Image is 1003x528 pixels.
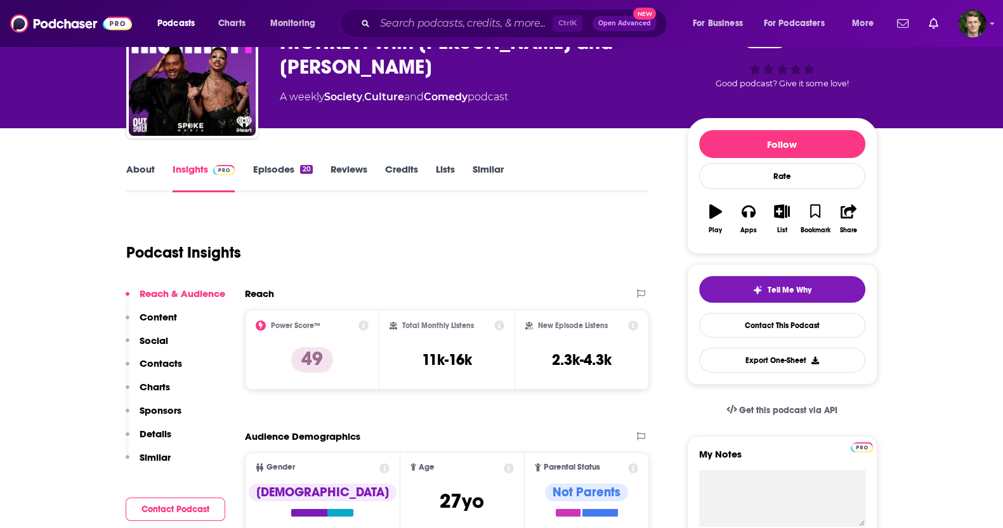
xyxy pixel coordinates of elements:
[245,430,360,442] h2: Audience Demographics
[385,163,418,192] a: Credits
[261,13,332,34] button: open menu
[699,196,732,242] button: Play
[419,463,435,472] span: Age
[593,16,657,31] button: Open AdvancedNew
[291,347,333,373] p: 49
[140,311,177,323] p: Content
[126,357,182,381] button: Contacts
[126,451,171,475] button: Similar
[245,287,274,300] h2: Reach
[799,196,832,242] button: Bookmark
[553,15,582,32] span: Ctrl K
[538,321,608,330] h2: New Episode Listens
[148,13,211,34] button: open menu
[213,165,235,175] img: Podchaser Pro
[752,285,763,295] img: tell me why sparkle
[126,428,171,451] button: Details
[280,89,508,105] div: A weekly podcast
[693,15,743,32] span: For Business
[768,285,811,295] span: Tell Me Why
[851,440,873,452] a: Pro website
[173,163,235,192] a: InsightsPodchaser Pro
[126,498,225,521] button: Contact Podcast
[699,130,865,158] button: Follow
[271,321,320,330] h2: Power Score™
[140,334,168,346] p: Social
[716,395,848,426] a: Get this podcast via API
[740,227,757,234] div: Apps
[140,381,170,393] p: Charts
[699,348,865,373] button: Export One-Sheet
[436,163,455,192] a: Lists
[249,484,397,501] div: [DEMOGRAPHIC_DATA]
[684,13,759,34] button: open menu
[800,227,830,234] div: Bookmark
[140,428,171,440] p: Details
[892,13,914,34] a: Show notifications dropdown
[140,404,181,416] p: Sponsors
[732,196,765,242] button: Apps
[266,463,295,472] span: Gender
[126,287,225,311] button: Reach & Audience
[157,15,195,32] span: Podcasts
[739,405,837,416] span: Get this podcast via API
[764,15,825,32] span: For Podcasters
[402,321,474,330] h2: Total Monthly Listens
[552,350,612,369] h3: 2.3k-4.3k
[545,484,628,501] div: Not Parents
[699,276,865,303] button: tell me why sparkleTell Me Why
[140,357,182,369] p: Contacts
[832,196,865,242] button: Share
[633,8,656,20] span: New
[352,9,679,38] div: Search podcasts, credits, & more...
[362,91,364,103] span: ,
[852,15,874,32] span: More
[252,163,312,192] a: Episodes20
[716,79,849,88] span: Good podcast? Give it some love!
[126,381,170,404] button: Charts
[699,313,865,338] a: Contact This Podcast
[422,350,472,369] h3: 11k-16k
[140,451,171,463] p: Similar
[777,227,787,234] div: List
[300,165,312,174] div: 20
[404,91,424,103] span: and
[375,13,553,34] input: Search podcasts, credits, & more...
[699,448,865,470] label: My Notes
[218,15,246,32] span: Charts
[473,163,504,192] a: Similar
[959,10,987,37] span: Logged in as drew.kilman
[129,9,256,136] img: HIGHKEY! With Yvie Oddly and Ryan Mitchell
[10,11,132,36] img: Podchaser - Follow, Share and Rate Podcasts
[324,91,362,103] a: Society
[959,10,987,37] img: User Profile
[840,227,857,234] div: Share
[126,404,181,428] button: Sponsors
[851,442,873,452] img: Podchaser Pro
[709,227,722,234] div: Play
[959,10,987,37] button: Show profile menu
[126,163,155,192] a: About
[331,163,367,192] a: Reviews
[756,13,843,34] button: open menu
[440,489,484,513] span: 27 yo
[843,13,889,34] button: open menu
[126,334,168,358] button: Social
[598,20,651,27] span: Open Advanced
[687,18,877,96] div: 49Good podcast? Give it some love!
[544,463,600,472] span: Parental Status
[924,13,943,34] a: Show notifications dropdown
[126,243,241,262] h1: Podcast Insights
[424,91,468,103] a: Comedy
[765,196,798,242] button: List
[140,287,225,300] p: Reach & Audience
[270,15,315,32] span: Monitoring
[364,91,404,103] a: Culture
[126,311,177,334] button: Content
[210,13,253,34] a: Charts
[699,163,865,189] div: Rate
